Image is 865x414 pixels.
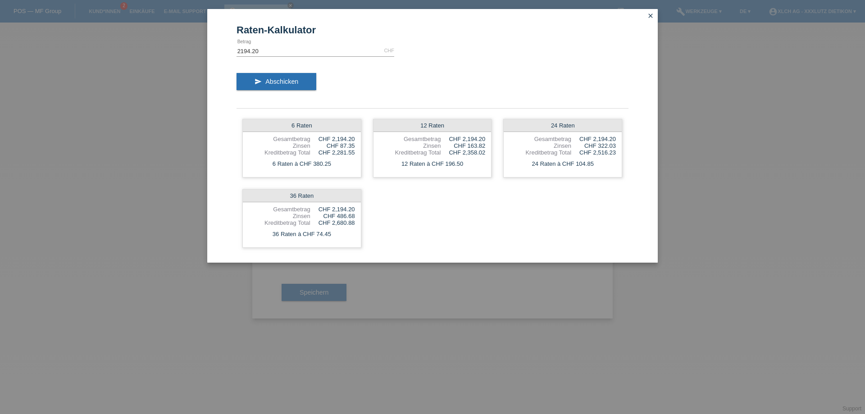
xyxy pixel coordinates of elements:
[243,190,361,202] div: 36 Raten
[441,142,485,149] div: CHF 163.82
[373,119,492,132] div: 12 Raten
[379,136,441,142] div: Gesamtbetrag
[249,206,310,213] div: Gesamtbetrag
[249,213,310,219] div: Zinsen
[379,149,441,156] div: Kreditbetrag Total
[647,12,654,19] i: close
[249,136,310,142] div: Gesamtbetrag
[441,136,485,142] div: CHF 2,194.20
[645,11,656,22] a: close
[571,149,616,156] div: CHF 2,516.23
[243,228,361,240] div: 36 Raten à CHF 74.45
[571,142,616,149] div: CHF 322.03
[249,149,310,156] div: Kreditbetrag Total
[373,158,492,170] div: 12 Raten à CHF 196.50
[510,142,571,149] div: Zinsen
[243,119,361,132] div: 6 Raten
[510,136,571,142] div: Gesamtbetrag
[504,158,622,170] div: 24 Raten à CHF 104.85
[310,219,355,226] div: CHF 2,680.88
[249,142,310,149] div: Zinsen
[310,142,355,149] div: CHF 87.35
[441,149,485,156] div: CHF 2,358.02
[249,219,310,226] div: Kreditbetrag Total
[243,158,361,170] div: 6 Raten à CHF 380.25
[504,119,622,132] div: 24 Raten
[237,24,628,36] h1: Raten-Kalkulator
[310,136,355,142] div: CHF 2,194.20
[237,73,316,90] button: send Abschicken
[310,149,355,156] div: CHF 2,281.55
[384,48,394,53] div: CHF
[379,142,441,149] div: Zinsen
[265,78,298,85] span: Abschicken
[310,206,355,213] div: CHF 2,194.20
[310,213,355,219] div: CHF 486.68
[510,149,571,156] div: Kreditbetrag Total
[255,78,262,85] i: send
[571,136,616,142] div: CHF 2,194.20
